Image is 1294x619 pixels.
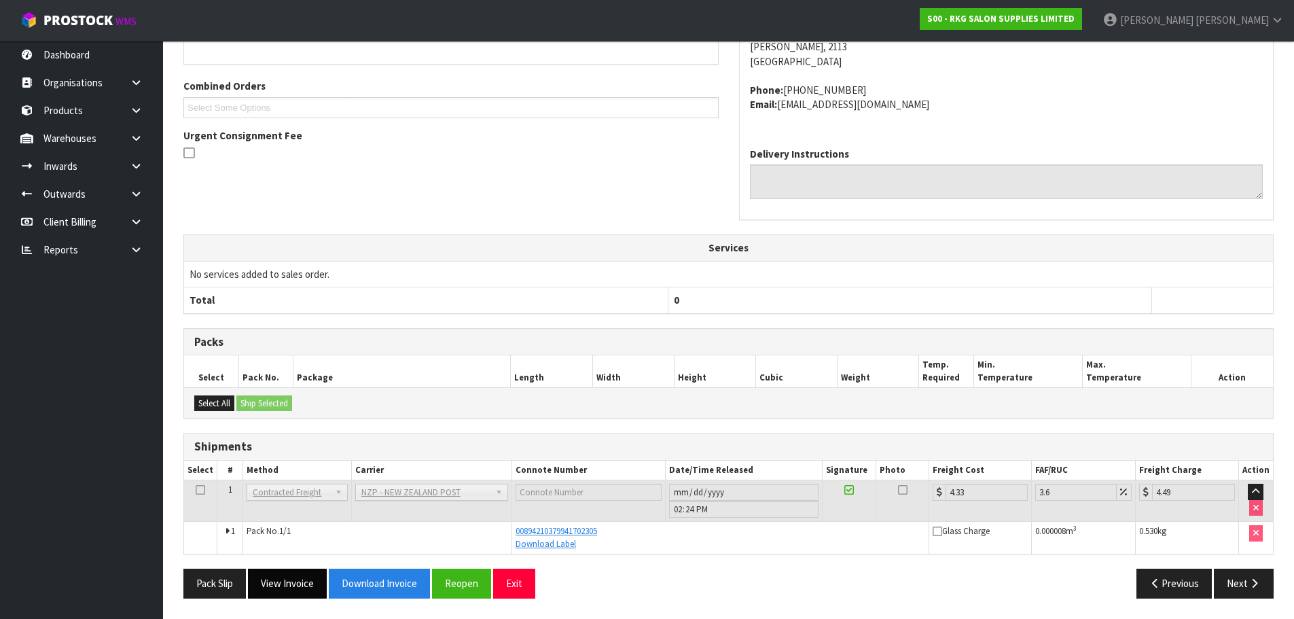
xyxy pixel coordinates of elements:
[1120,14,1193,26] span: [PERSON_NAME]
[248,569,327,598] button: View Invoice
[516,484,662,501] input: Connote Number
[511,355,592,387] th: Length
[194,395,234,412] button: Select All
[184,235,1273,261] th: Services
[351,461,511,480] th: Carrier
[838,355,919,387] th: Weight
[184,461,217,480] th: Select
[512,461,666,480] th: Connote Number
[1136,569,1212,598] button: Previous
[293,355,511,387] th: Package
[674,294,679,306] span: 0
[756,355,838,387] th: Cubic
[1196,14,1269,26] span: [PERSON_NAME]
[361,484,490,501] span: NZP - NEW ZEALAND POST
[665,461,822,480] th: Date/Time Released
[973,355,1082,387] th: Min. Temperature
[750,98,777,111] strong: email
[238,355,293,387] th: Pack No.
[1214,569,1274,598] button: Next
[919,355,973,387] th: Temp. Required
[1152,484,1235,501] input: Freight Charge
[920,8,1082,30] a: S00 - RKG SALON SUPPLIES LIMITED
[1139,525,1157,537] span: 0.530
[243,522,512,554] td: Pack No.
[231,525,235,537] span: 1
[184,287,668,313] th: Total
[1082,355,1191,387] th: Max. Temperature
[20,12,37,29] img: cube-alt.png
[1032,522,1136,554] td: m
[194,336,1263,349] h3: Packs
[1191,355,1273,387] th: Action
[516,525,597,537] a: 00894210379941702305
[184,261,1273,287] td: No services added to sales order.
[1136,522,1239,554] td: kg
[493,569,535,598] button: Exit
[1032,461,1136,480] th: FAF/RUC
[243,461,351,480] th: Method
[115,15,137,28] small: WMS
[1238,461,1273,480] th: Action
[329,569,430,598] button: Download Invoice
[1073,524,1077,533] sup: 3
[183,128,302,143] label: Urgent Consignment Fee
[822,461,876,480] th: Signature
[279,525,291,537] span: 1/1
[516,538,576,550] a: Download Label
[217,461,243,480] th: #
[228,484,232,495] span: 1
[674,355,755,387] th: Height
[927,13,1075,24] strong: S00 - RKG SALON SUPPLIES LIMITED
[750,83,1263,112] address: [PHONE_NUMBER] [EMAIL_ADDRESS][DOMAIN_NAME]
[236,395,292,412] button: Ship Selected
[1035,525,1066,537] span: 0.000008
[1136,461,1239,480] th: Freight Charge
[750,147,849,161] label: Delivery Instructions
[876,461,929,480] th: Photo
[253,484,329,501] span: Contracted Freight
[933,525,990,537] span: Glass Charge
[43,12,113,29] span: ProStock
[183,79,266,93] label: Combined Orders
[929,461,1032,480] th: Freight Cost
[946,484,1028,501] input: Freight Cost
[592,355,674,387] th: Width
[183,569,246,598] button: Pack Slip
[432,569,491,598] button: Reopen
[194,440,1263,453] h3: Shipments
[750,84,783,96] strong: phone
[184,355,238,387] th: Select
[1035,484,1117,501] input: Freight Adjustment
